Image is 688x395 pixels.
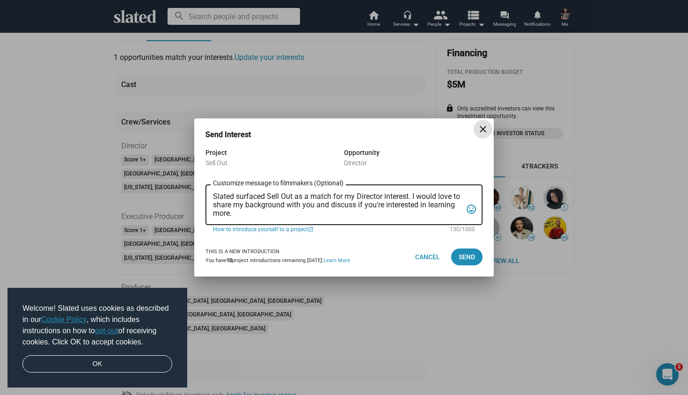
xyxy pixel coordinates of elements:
span: Cancel [415,249,440,265]
div: cookieconsent [7,288,187,388]
div: Director [344,158,483,168]
a: Learn More [323,257,350,263]
mat-icon: open_in_new [308,226,314,234]
h3: Send Interest [205,130,264,139]
mat-hint: 130/1000 [450,226,475,234]
div: You have project introductions remaining [DATE]. [205,257,350,264]
mat-icon: close [477,124,489,135]
a: Cookie Policy [41,315,87,323]
button: Send [451,249,483,265]
button: Cancel [408,249,447,265]
a: How to introduce yourself to a project [213,225,443,234]
div: Project [205,147,344,158]
strong: This is a new introduction [205,249,279,255]
a: opt-out [95,327,118,335]
span: Send [459,249,475,265]
div: Sell Out [205,158,344,168]
div: Opportunity [344,147,483,158]
mat-icon: tag_faces [466,202,477,217]
span: Welcome! Slated uses cookies as described in our , which includes instructions on how to of recei... [22,303,172,348]
a: dismiss cookie message [22,355,172,373]
b: 10 [227,257,232,263]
